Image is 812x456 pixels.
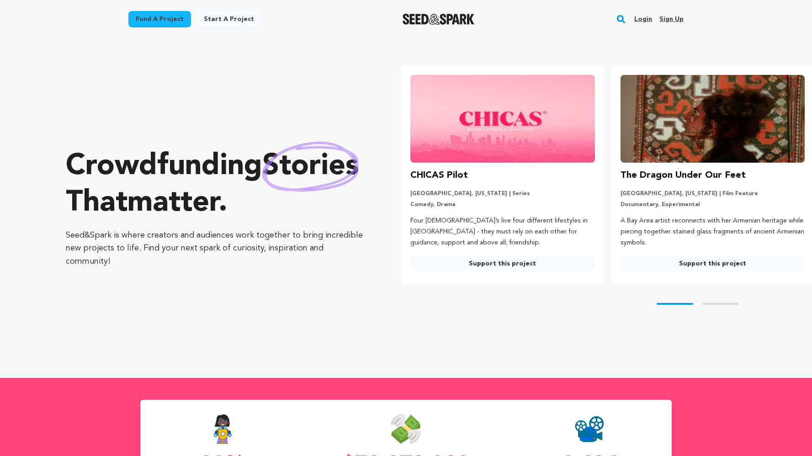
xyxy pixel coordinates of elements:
[66,148,365,222] p: Crowdfunding that .
[262,142,359,191] img: hand sketched image
[410,168,468,183] h3: CHICAS Pilot
[410,216,594,248] p: Four [DEMOGRAPHIC_DATA]’s live four different lifestyles in [GEOGRAPHIC_DATA] - they must rely on...
[128,11,191,27] a: Fund a project
[410,201,594,208] p: Comedy, Drama
[410,190,594,197] p: [GEOGRAPHIC_DATA], [US_STATE] | Series
[621,75,805,163] img: The Dragon Under Our Feet image
[127,189,218,218] span: matter
[621,168,746,183] h3: The Dragon Under Our Feet
[410,75,594,163] img: CHICAS Pilot image
[621,255,805,272] a: Support this project
[575,414,604,444] img: Seed&Spark Projects Created Icon
[410,255,594,272] a: Support this project
[403,14,474,25] a: Seed&Spark Homepage
[621,201,805,208] p: Documentary, Experimental
[659,12,684,27] a: Sign up
[403,14,474,25] img: Seed&Spark Logo Dark Mode
[66,229,365,268] p: Seed&Spark is where creators and audiences work together to bring incredible new projects to life...
[621,190,805,197] p: [GEOGRAPHIC_DATA], [US_STATE] | Film Feature
[621,216,805,248] p: A Bay Area artist reconnects with her Armenian heritage while piecing together stained glass frag...
[391,414,420,444] img: Seed&Spark Money Raised Icon
[196,11,261,27] a: Start a project
[634,12,652,27] a: Login
[208,414,237,444] img: Seed&Spark Success Rate Icon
